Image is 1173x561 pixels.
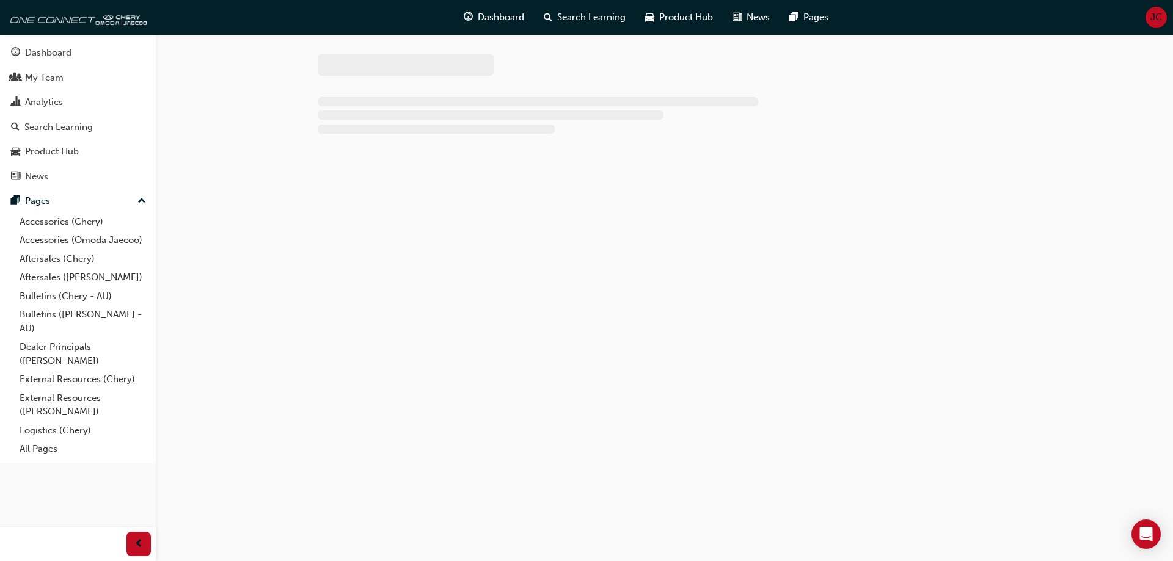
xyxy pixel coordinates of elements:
[11,172,20,183] span: news-icon
[15,370,151,389] a: External Resources (Chery)
[733,10,742,25] span: news-icon
[24,120,93,134] div: Search Learning
[25,170,48,184] div: News
[645,10,654,25] span: car-icon
[15,212,151,231] a: Accessories (Chery)
[464,10,473,25] span: guage-icon
[635,5,723,30] a: car-iconProduct Hub
[15,338,151,370] a: Dealer Principals ([PERSON_NAME])
[454,5,534,30] a: guage-iconDashboard
[5,190,151,212] button: Pages
[15,440,151,458] a: All Pages
[747,10,770,24] span: News
[15,421,151,440] a: Logistics (Chery)
[723,5,780,30] a: news-iconNews
[15,268,151,287] a: Aftersales ([PERSON_NAME])
[11,147,20,157] span: car-icon
[25,145,79,159] div: Product Hub
[15,231,151,250] a: Accessories (Omoda Jaecoo)
[11,196,20,207] span: pages-icon
[5,116,151,139] a: Search Learning
[11,97,20,108] span: chart-icon
[25,71,64,85] div: My Team
[478,10,524,24] span: Dashboard
[137,194,146,209] span: up-icon
[25,46,71,60] div: Dashboard
[534,5,635,30] a: search-iconSearch Learning
[1131,519,1161,549] div: Open Intercom Messenger
[11,73,20,84] span: people-icon
[557,10,626,24] span: Search Learning
[25,95,63,109] div: Analytics
[15,305,151,338] a: Bulletins ([PERSON_NAME] - AU)
[15,287,151,306] a: Bulletins (Chery - AU)
[5,165,151,188] a: News
[15,250,151,269] a: Aftersales (Chery)
[11,122,20,133] span: search-icon
[659,10,713,24] span: Product Hub
[1150,10,1162,24] span: JC
[11,48,20,59] span: guage-icon
[5,67,151,89] a: My Team
[803,10,828,24] span: Pages
[5,42,151,64] a: Dashboard
[6,5,147,29] img: oneconnect
[544,10,552,25] span: search-icon
[780,5,838,30] a: pages-iconPages
[5,39,151,190] button: DashboardMy TeamAnalyticsSearch LearningProduct HubNews
[5,91,151,114] a: Analytics
[15,389,151,421] a: External Resources ([PERSON_NAME])
[789,10,798,25] span: pages-icon
[1146,7,1167,28] button: JC
[5,140,151,163] a: Product Hub
[134,537,144,552] span: prev-icon
[25,194,50,208] div: Pages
